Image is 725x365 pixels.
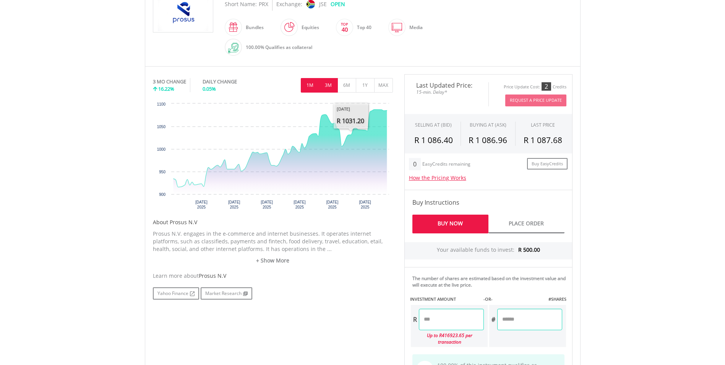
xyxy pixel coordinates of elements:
div: Learn more about [153,272,393,280]
a: + Show More [153,257,393,264]
div: 3 MO CHANGE [153,78,186,85]
label: #SHARES [548,296,566,302]
button: 1Y [356,78,375,93]
span: R 1 087.68 [524,135,562,145]
div: Bundles [242,18,264,37]
span: Last Updated Price: [410,82,483,88]
a: Market Research [201,287,252,300]
text: [DATE] 2025 [228,200,240,209]
text: [DATE] 2025 [294,200,306,209]
div: Top 40 [353,18,371,37]
label: -OR- [483,296,493,302]
div: R [411,309,419,330]
span: R 500.00 [518,246,540,253]
p: Prosus N.V. engages in the e-commerce and internet businesses. It operates internet platforms, su... [153,230,393,253]
a: Place Order [488,215,564,233]
a: Yahoo Finance [153,287,199,300]
text: 1100 [157,102,165,106]
span: 15-min. Delay* [410,88,483,96]
span: 16.22% [158,85,174,92]
span: R 1 086.40 [414,135,453,145]
button: 1M [301,78,320,93]
div: The number of shares are estimated based on the investment value and will execute at the live price. [412,275,569,288]
text: [DATE] 2025 [195,200,208,209]
div: Equities [298,18,319,37]
div: SELLING AT (BID) [415,122,452,128]
h4: Buy Instructions [412,198,564,207]
label: INVESTMENT AMOUNT [410,296,456,302]
span: Prosus N.V [199,272,226,279]
div: LAST PRICE [531,122,555,128]
text: 900 [159,192,165,197]
div: EasyCredits remaining [422,161,470,168]
a: Buy Now [412,215,488,233]
div: Chart. Highcharts interactive chart. [153,100,393,215]
div: Credits [553,84,566,90]
div: Price Update Cost: [504,84,540,90]
div: Up to R416923.65 per transaction [411,330,484,347]
div: 0 [409,158,421,170]
button: Request A Price Update [505,95,566,106]
img: collateral-qualifying-green.svg [228,43,238,53]
text: [DATE] 2025 [359,200,371,209]
button: 6M [337,78,356,93]
a: How the Pricing Works [409,174,466,181]
h5: About Prosus N.V [153,218,393,226]
text: 950 [159,170,165,174]
button: MAX [374,78,393,93]
span: 0.05% [203,85,216,92]
div: DAILY CHANGE [203,78,263,85]
button: 3M [319,78,338,93]
text: [DATE] 2025 [326,200,338,209]
div: # [489,309,497,330]
span: 100.00% Qualifies as collateral [246,44,312,51]
div: Media [405,18,423,37]
a: Buy EasyCredits [527,158,568,170]
text: [DATE] 2025 [261,200,273,209]
span: R 1 086.96 [469,135,507,145]
span: BUYING AT (ASK) [470,122,506,128]
div: Your available funds to invest: [405,242,572,259]
div: 2 [542,82,551,91]
text: 1000 [157,147,165,152]
text: 1050 [157,125,165,129]
svg: Interactive chart [153,100,393,215]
